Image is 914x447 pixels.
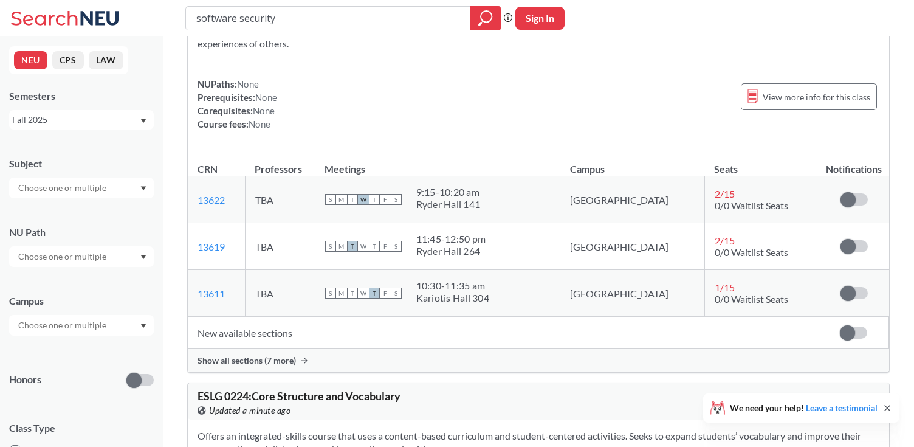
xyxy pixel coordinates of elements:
[515,7,565,30] button: Sign In
[245,150,315,176] th: Professors
[416,186,481,198] div: 9:15 - 10:20 am
[416,198,481,210] div: Ryder Hall 141
[12,181,114,195] input: Choose one or multiple
[9,373,41,387] p: Honors
[12,318,114,333] input: Choose one or multiple
[715,199,788,211] span: 0/0 Waitlist Seats
[369,194,380,205] span: T
[416,292,489,304] div: Kariotis Hall 304
[140,186,146,191] svg: Dropdown arrow
[391,194,402,205] span: S
[715,188,735,199] span: 2 / 15
[380,194,391,205] span: F
[209,404,290,417] span: Updated a minute ago
[140,324,146,328] svg: Dropdown arrow
[140,119,146,123] svg: Dropdown arrow
[358,194,369,205] span: W
[9,226,154,239] div: NU Path
[9,178,154,198] div: Dropdown arrow
[315,150,560,176] th: Meetings
[9,421,154,435] span: Class Type
[347,241,358,252] span: T
[358,241,369,252] span: W
[416,233,486,245] div: 11:45 - 12:50 pm
[9,110,154,130] div: Fall 2025Dropdown arrow
[198,162,218,176] div: CRN
[715,235,735,246] span: 2 / 15
[198,77,277,131] div: NUPaths: Prerequisites: Corequisites: Course fees:
[325,288,336,299] span: S
[198,355,296,366] span: Show all sections (7 more)
[806,403,878,413] a: Leave a testimonial
[369,288,380,299] span: T
[369,241,380,252] span: T
[730,404,878,412] span: We need your help!
[380,241,391,252] span: F
[12,113,139,126] div: Fall 2025
[198,241,225,252] a: 13619
[715,293,788,305] span: 0/0 Waitlist Seats
[715,282,735,293] span: 1 / 15
[255,92,277,103] span: None
[325,241,336,252] span: S
[14,51,47,69] button: NEU
[188,349,889,372] div: Show all sections (7 more)
[188,317,819,349] td: New available sections
[198,389,400,403] span: ESLG 0224 : Core Structure and Vocabulary
[9,294,154,308] div: Campus
[560,270,705,317] td: [GEOGRAPHIC_DATA]
[391,288,402,299] span: S
[325,194,336,205] span: S
[253,105,275,116] span: None
[245,270,315,317] td: TBA
[52,51,84,69] button: CPS
[715,246,788,258] span: 0/0 Waitlist Seats
[478,10,493,27] svg: magnifying glass
[9,246,154,267] div: Dropdown arrow
[819,150,888,176] th: Notifications
[347,288,358,299] span: T
[9,157,154,170] div: Subject
[358,288,369,299] span: W
[416,280,489,292] div: 10:30 - 11:35 am
[249,119,270,130] span: None
[763,89,870,105] span: View more info for this class
[336,288,347,299] span: M
[245,176,315,223] td: TBA
[560,150,705,176] th: Campus
[89,51,123,69] button: LAW
[12,249,114,264] input: Choose one or multiple
[198,288,225,299] a: 13611
[245,223,315,270] td: TBA
[140,255,146,260] svg: Dropdown arrow
[704,150,819,176] th: Seats
[9,89,154,103] div: Semesters
[347,194,358,205] span: T
[560,176,705,223] td: [GEOGRAPHIC_DATA]
[336,194,347,205] span: M
[380,288,391,299] span: F
[560,223,705,270] td: [GEOGRAPHIC_DATA]
[391,241,402,252] span: S
[9,315,154,336] div: Dropdown arrow
[237,78,259,89] span: None
[198,194,225,206] a: 13622
[470,6,501,30] div: magnifying glass
[416,245,486,257] div: Ryder Hall 264
[336,241,347,252] span: M
[195,8,462,29] input: Class, professor, course number, "phrase"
